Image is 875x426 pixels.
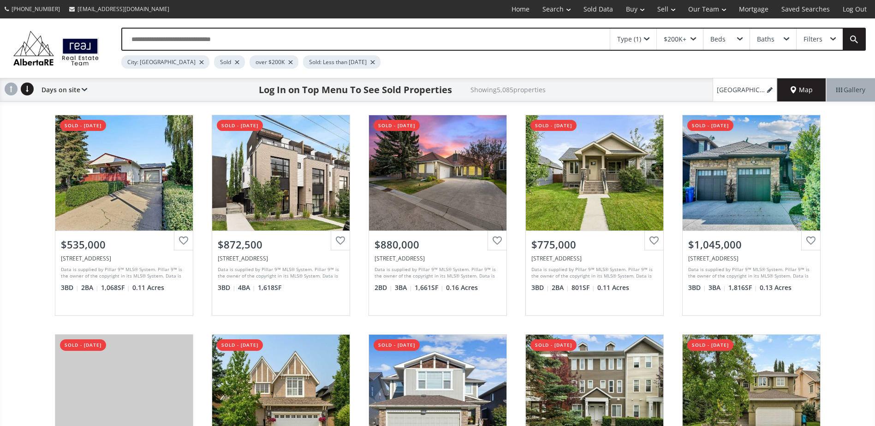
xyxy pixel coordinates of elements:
[218,237,344,252] div: $872,500
[375,283,393,292] span: 2 BD
[516,106,673,325] a: sold - [DATE]$775,000[STREET_ADDRESS]Data is supplied by Pillar 9™ MLS® System. Pillar 9™ is the ...
[597,283,629,292] span: 0.11 Acres
[664,36,686,42] div: $200K+
[81,283,99,292] span: 2 BA
[37,78,87,101] div: Days on site
[359,106,516,325] a: sold - [DATE]$880,000[STREET_ADDRESS]Data is supplied by Pillar 9™ MLS® System. Pillar 9™ is the ...
[708,283,726,292] span: 3 BA
[836,85,865,95] span: Gallery
[571,283,595,292] span: 801 SF
[717,85,765,95] span: [GEOGRAPHIC_DATA], over $200K
[826,78,875,101] div: Gallery
[121,55,209,69] div: City: [GEOGRAPHIC_DATA]
[531,254,658,262] div: 458 19 Avenue NW, Calgary, AB T2M 0Y4
[250,55,298,69] div: over $200K
[446,283,478,292] span: 0.16 Acres
[688,266,812,280] div: Data is supplied by Pillar 9™ MLS® System. Pillar 9™ is the owner of the copyright in its MLS® Sy...
[61,237,187,252] div: $535,000
[804,36,822,42] div: Filters
[688,254,815,262] div: 511 Evergreen Circle SW, Calgary, AB T2Y 0H2
[101,283,130,292] span: 1,068 SF
[791,85,813,95] span: Map
[218,254,344,262] div: 1826 38 Avenue SW, Calgary, AB T2T 6X8
[375,237,501,252] div: $880,000
[46,106,202,325] a: sold - [DATE]$535,000[STREET_ADDRESS]Data is supplied by Pillar 9™ MLS® System. Pillar 9™ is the ...
[9,29,103,68] img: Logo
[375,266,499,280] div: Data is supplied by Pillar 9™ MLS® System. Pillar 9™ is the owner of the copyright in its MLS® Sy...
[218,283,236,292] span: 3 BD
[375,254,501,262] div: 156 Scenic Ridge Crescent NW, Calgary, AB T3L 1V7
[258,283,281,292] span: 1,618 SF
[617,36,641,42] div: Type (1)
[61,254,187,262] div: 820 Archwood Road SE, Calgary, AB T2J 1C4
[710,36,726,42] div: Beds
[728,283,757,292] span: 1,816 SF
[238,283,256,292] span: 4 BA
[303,55,381,69] div: Sold: Less than [DATE]
[760,283,792,292] span: 0.13 Acres
[531,283,549,292] span: 3 BD
[688,283,706,292] span: 3 BD
[132,283,164,292] span: 0.11 Acres
[214,55,245,69] div: Sold
[777,78,826,101] div: Map
[531,237,658,252] div: $775,000
[61,266,185,280] div: Data is supplied by Pillar 9™ MLS® System. Pillar 9™ is the owner of the copyright in its MLS® Sy...
[713,78,777,101] a: [GEOGRAPHIC_DATA], over $200K
[757,36,774,42] div: Baths
[202,106,359,325] a: sold - [DATE]$872,500[STREET_ADDRESS]Data is supplied by Pillar 9™ MLS® System. Pillar 9™ is the ...
[415,283,444,292] span: 1,661 SF
[65,0,174,18] a: [EMAIL_ADDRESS][DOMAIN_NAME]
[259,83,452,96] h1: Log In on Top Menu To See Sold Properties
[688,237,815,252] div: $1,045,000
[12,5,60,13] span: [PHONE_NUMBER]
[470,86,546,93] h2: Showing 5,085 properties
[395,283,412,292] span: 3 BA
[531,266,655,280] div: Data is supplied by Pillar 9™ MLS® System. Pillar 9™ is the owner of the copyright in its MLS® Sy...
[61,283,79,292] span: 3 BD
[552,283,569,292] span: 2 BA
[77,5,169,13] span: [EMAIL_ADDRESS][DOMAIN_NAME]
[673,106,830,325] a: sold - [DATE]$1,045,000[STREET_ADDRESS]Data is supplied by Pillar 9™ MLS® System. Pillar 9™ is th...
[218,266,342,280] div: Data is supplied by Pillar 9™ MLS® System. Pillar 9™ is the owner of the copyright in its MLS® Sy...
